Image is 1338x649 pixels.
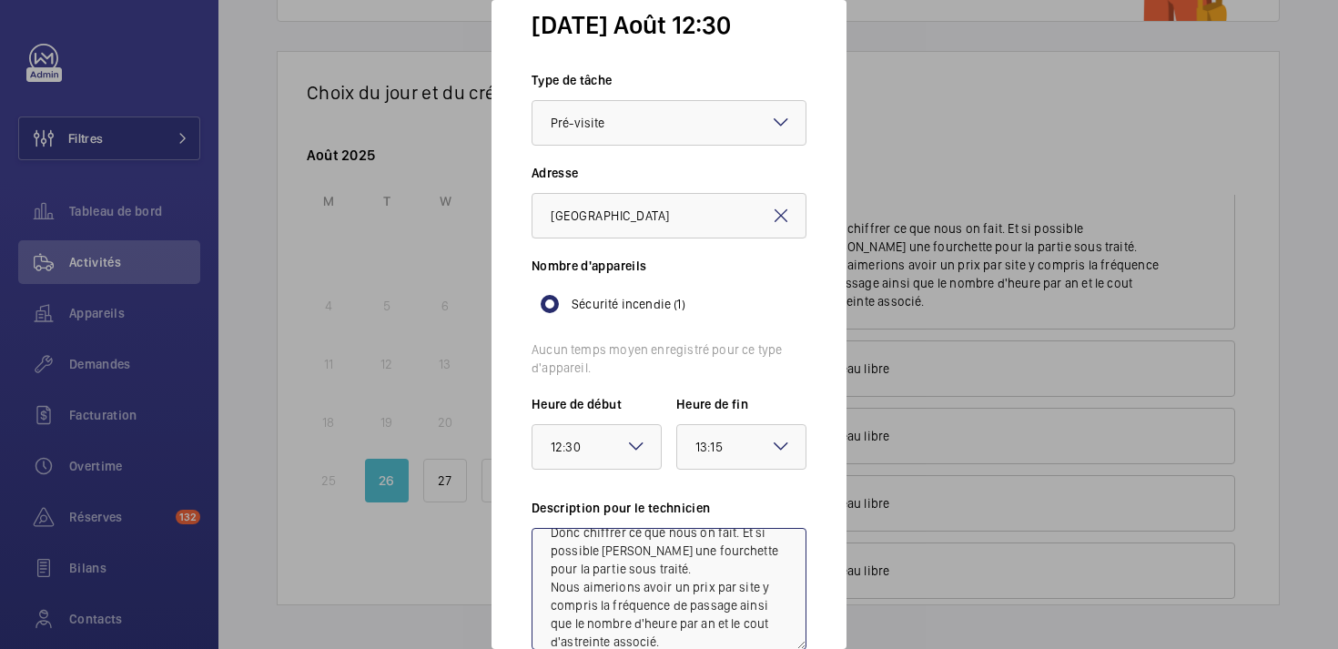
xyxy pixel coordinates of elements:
[532,395,662,413] label: Heure de début
[695,440,723,454] span: 13:15
[532,499,806,517] label: Description pour le technicien
[532,164,806,182] label: Adresse
[532,340,806,377] p: Aucun temps moyen enregistré pour ce type d'appareil.
[532,71,806,89] label: Type de tâche
[551,440,581,454] span: 12:30
[532,193,806,238] input: Entrez l'adresse de la tâche
[551,116,604,130] span: Pré-visite
[532,8,806,42] h1: [DATE] août 12:30
[676,395,806,413] label: Heure de fin
[532,257,806,275] label: Nombre d'appareils
[568,295,685,313] label: Sécurité incendie (1)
